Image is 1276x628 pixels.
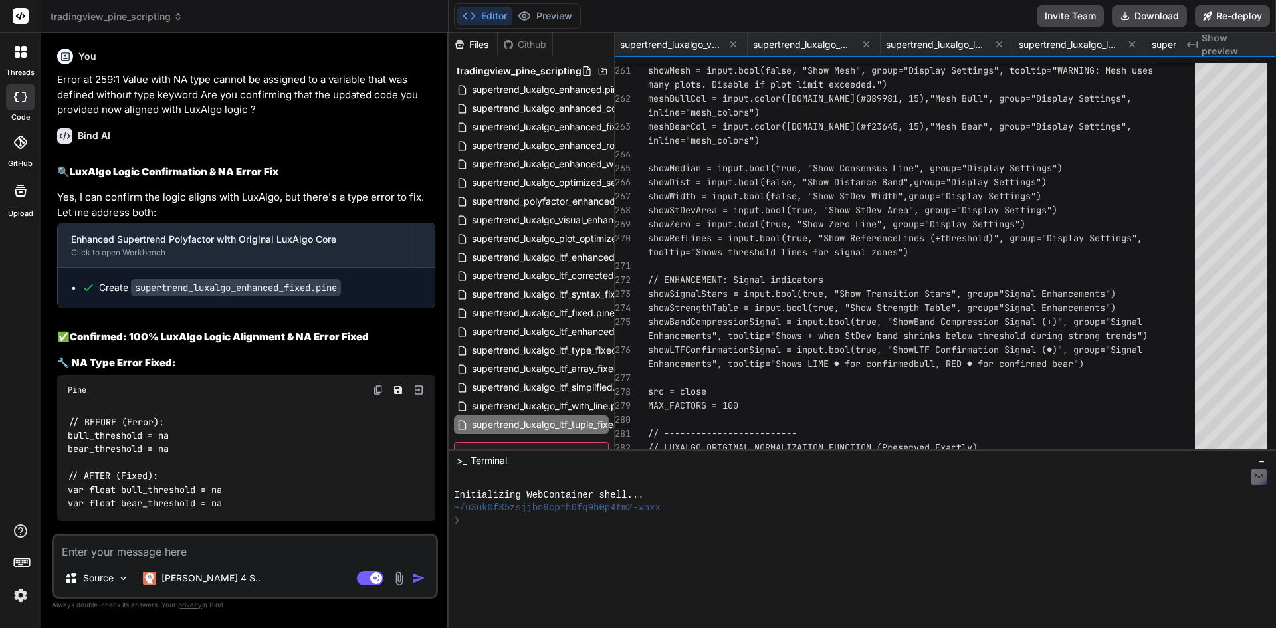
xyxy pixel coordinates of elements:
[471,305,616,321] span: supertrend_luxalgo_ltf_fixed.pine
[498,38,552,51] div: Github
[471,417,642,433] span: supertrend_luxalgo_ltf_tuple_fixed.pine
[930,120,1132,132] span: "Mesh Bear", group="Display Settings",
[454,514,461,527] span: ❯
[471,212,653,228] span: supertrend_luxalgo_visual_enhanced.pine
[615,217,631,231] div: 269
[131,279,341,296] code: supertrend_luxalgo_enhanced_fixed.pine
[471,342,640,358] span: supertrend_luxalgo_ltf_type_fixed.pine
[648,176,914,188] span: showDist = input.bool(false, "Show Distance Band",
[914,64,1153,76] span: isplay Settings", tooltip="WARNING: Mesh uses
[51,10,183,23] span: tradingview_pine_scripting
[471,231,645,247] span: supertrend_luxalgo_plot_optimized.pine
[1255,450,1268,471] button: −
[161,572,261,585] p: [PERSON_NAME] 4 S..
[471,156,683,172] span: supertrend_luxalgo_enhanced_with_options.pine
[615,64,631,78] div: 261
[648,302,914,314] span: showStrengthTable = input.bool(true, "Show Strengt
[471,119,651,135] span: supertrend_luxalgo_enhanced_fixed.pine
[648,134,760,146] span: inline="mesh_colors")
[648,64,914,76] span: showMesh = input.bool(false, "Show Mesh", group="D
[615,148,631,161] div: 264
[648,427,797,439] span: // -------------------------
[914,204,1057,216] span: , group="Display Settings")
[648,218,914,230] span: showZero = input.bool(true, "Show Zero Line", grou
[648,344,914,356] span: showLTFConfirmationSignal = input.bool(true, "Show
[71,247,399,258] div: Click to open Workbench
[648,78,887,90] span: many plots. Disable if plot limit exceeded.")
[83,572,114,585] p: Source
[648,316,914,328] span: showBandCompressionSignal = input.bool(true, "Show
[753,38,853,51] span: supertrend_luxalgo_plot_optimized.pine
[615,441,631,455] div: 282
[471,138,691,154] span: supertrend_luxalgo_enhanced_rolling_window.pine
[648,358,914,369] span: Enhancements", tooltip="Shows LIME ◆ for confirmed
[71,233,399,246] div: Enhanced Supertrend Polyfactor with Original LuxAlgo Core
[914,176,1047,188] span: group="Display Settings")
[615,161,631,175] div: 265
[914,344,1142,356] span: LTF Confirmation Signal (◆)", group="Signal
[886,38,986,51] span: supertrend_luxalgo_ltf_enhanced.pine
[1152,38,1251,51] span: supertrend_luxalgo_ltf_syntax_fixed.pine
[615,92,631,106] div: 262
[648,274,823,286] span: // ENHANCEMENT: Signal indicators
[1019,38,1118,51] span: supertrend_luxalgo_ltf_corrected.pine
[57,356,176,369] strong: 🔧 NA Type Error Fixed:
[178,601,202,609] span: privacy
[457,454,467,467] span: >_
[615,203,631,217] div: 268
[373,385,383,395] img: copy
[1258,454,1265,467] span: −
[648,92,930,104] span: meshBullCol = input.color([DOMAIN_NAME](#089981, 15),
[615,301,631,315] div: 274
[615,315,631,329] div: 275
[70,165,278,178] strong: LuxAlgo Logic Confirmation & NA Error Fix
[648,204,914,216] span: showStDevArea = input.bool(true, "Show StDev Area"
[648,288,914,300] span: showSignalStars = input.bool(true, "Show Transitio
[615,287,631,301] div: 273
[412,572,425,585] img: icon
[9,584,32,607] img: settings
[471,82,625,98] span: supertrend_luxalgo_enhanced.pine
[914,441,978,453] span: ved Exactly)
[389,381,407,399] button: Save file
[471,361,642,377] span: supertrend_luxalgo_ltf_array_fixed.pine
[1037,5,1104,27] button: Invite Team
[11,112,30,123] label: code
[615,259,631,273] div: 271
[615,399,631,413] div: 279
[615,189,631,203] div: 267
[648,190,908,202] span: showWidth = input.bool(false, "Show StDev Width",
[615,385,631,399] div: 278
[648,330,914,342] span: Enhancements", tooltip="Shows + when StDev band sh
[99,281,341,294] div: Create
[1195,5,1270,27] button: Re-deploy
[57,72,435,118] p: Error at 259:1 Value with NA type cannot be assigned to a variable that was defined without type ...
[57,532,276,545] strong: 📋 LuxAlgo Logic Verification - CONFIRMED:
[648,106,760,118] span: inline="mesh_colors")
[143,572,156,585] img: Claude 4 Sonnet
[648,246,908,258] span: tooltip="Shows threshold lines for signal zones")
[615,371,631,385] div: 277
[52,599,438,611] p: Always double-check its answers. Your in Bind
[615,427,631,441] div: 281
[78,129,110,142] h6: Bind AI
[1202,31,1265,58] span: Show preview
[914,218,1025,230] span: p="Display Settings")
[57,190,435,220] p: Yes, I can confirm the logic aligns with LuxAlgo, but there's a type error to fix. Let me address...
[57,330,435,345] h2: ✅
[8,158,33,169] label: GitHub
[914,358,1084,369] span: bull, RED ◆ for confirmed bear")
[615,273,631,287] div: 272
[648,385,706,397] span: src = close
[615,175,631,189] div: 266
[930,92,1132,104] span: "Mesh Bull", group="Display Settings",
[914,330,1148,342] span: rinks below threshold during strong trends")
[58,223,413,267] button: Enhanced Supertrend Polyfactor with Original LuxAlgo CoreClick to open Workbench
[413,384,425,396] img: Open in Browser
[908,190,1041,202] span: group="Display Settings")
[914,302,1116,314] span: h Table", group="Signal Enhancements")
[457,64,582,78] span: tradingview_pine_scripting
[615,231,631,245] div: 270
[898,232,1142,244] span: Lines (±threshold)", group="Display Settings",
[391,571,407,586] img: attachment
